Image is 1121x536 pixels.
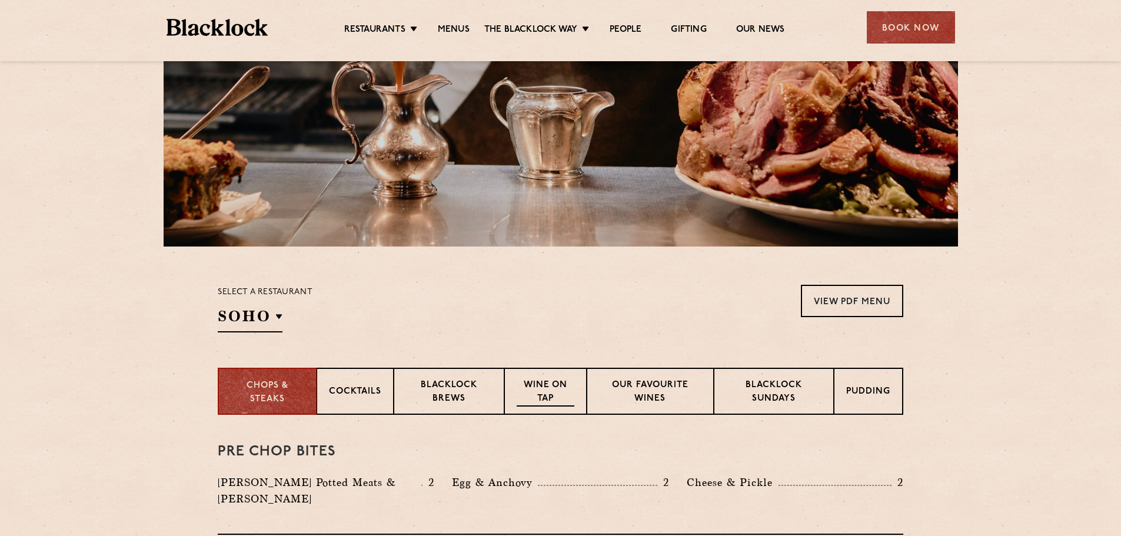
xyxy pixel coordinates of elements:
a: People [610,24,641,37]
p: Cocktails [329,385,381,400]
a: View PDF Menu [801,285,903,317]
a: The Blacklock Way [484,24,577,37]
p: [PERSON_NAME] Potted Meats & [PERSON_NAME] [218,474,421,507]
p: Wine on Tap [517,379,574,407]
a: Menus [438,24,470,37]
div: Book Now [867,11,955,44]
p: Pudding [846,385,890,400]
p: Chops & Steaks [231,379,304,406]
p: Blacklock Sundays [726,379,821,407]
p: Select a restaurant [218,285,312,300]
h2: SOHO [218,306,282,332]
h3: Pre Chop Bites [218,444,903,460]
a: Our News [736,24,785,37]
p: Egg & Anchovy [452,474,538,491]
p: 2 [423,475,434,490]
p: Our favourite wines [599,379,701,407]
a: Gifting [671,24,706,37]
a: Restaurants [344,24,405,37]
p: Cheese & Pickle [687,474,779,491]
p: 2 [892,475,903,490]
img: BL_Textured_Logo-footer-cropped.svg [167,19,268,36]
p: 2 [657,475,669,490]
p: Blacklock Brews [406,379,492,407]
